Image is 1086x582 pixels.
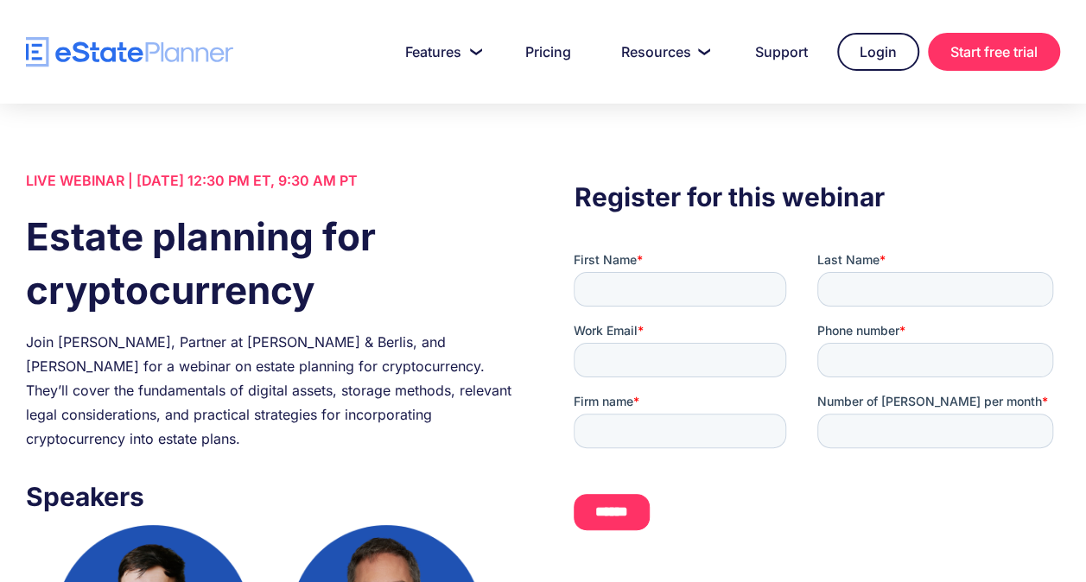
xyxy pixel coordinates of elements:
[26,210,512,317] h1: Estate planning for cryptocurrency
[384,35,496,69] a: Features
[600,35,726,69] a: Resources
[734,35,829,69] a: Support
[26,330,512,451] div: Join [PERSON_NAME], Partner at [PERSON_NAME] & Berlis, and [PERSON_NAME] for a webinar on estate ...
[574,251,1060,544] iframe: Form 0
[837,33,919,71] a: Login
[26,168,512,193] div: LIVE WEBINAR | [DATE] 12:30 PM ET, 9:30 AM PT
[574,177,1060,217] h3: Register for this webinar
[928,33,1060,71] a: Start free trial
[26,37,233,67] a: home
[505,35,592,69] a: Pricing
[26,477,512,516] h3: Speakers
